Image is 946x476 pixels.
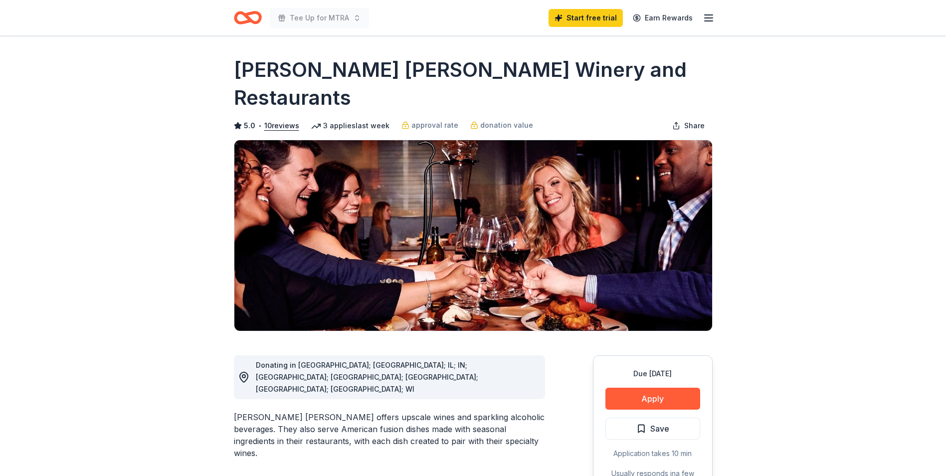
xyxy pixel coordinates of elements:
div: Due [DATE] [605,368,700,380]
button: 10reviews [264,120,299,132]
span: Save [650,422,669,435]
div: 3 applies last week [311,120,389,132]
a: Earn Rewards [627,9,699,27]
span: approval rate [411,119,458,131]
span: Donating in [GEOGRAPHIC_DATA]; [GEOGRAPHIC_DATA]; IL; IN; [GEOGRAPHIC_DATA]; [GEOGRAPHIC_DATA]; [... [256,361,478,393]
div: Application takes 10 min [605,448,700,460]
button: Share [664,116,713,136]
a: approval rate [401,119,458,131]
span: Share [684,120,705,132]
img: Image for Cooper's Hawk Winery and Restaurants [234,140,712,331]
button: Tee Up for MTRA [270,8,369,28]
span: Tee Up for MTRA [290,12,349,24]
span: 5.0 [244,120,255,132]
h1: [PERSON_NAME] [PERSON_NAME] Winery and Restaurants [234,56,713,112]
button: Save [605,418,700,440]
a: donation value [470,119,533,131]
a: Start free trial [549,9,623,27]
button: Apply [605,388,700,410]
span: donation value [480,119,533,131]
a: Home [234,6,262,29]
div: [PERSON_NAME] [PERSON_NAME] offers upscale wines and sparkling alcoholic beverages. They also ser... [234,411,545,459]
span: • [258,122,261,130]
